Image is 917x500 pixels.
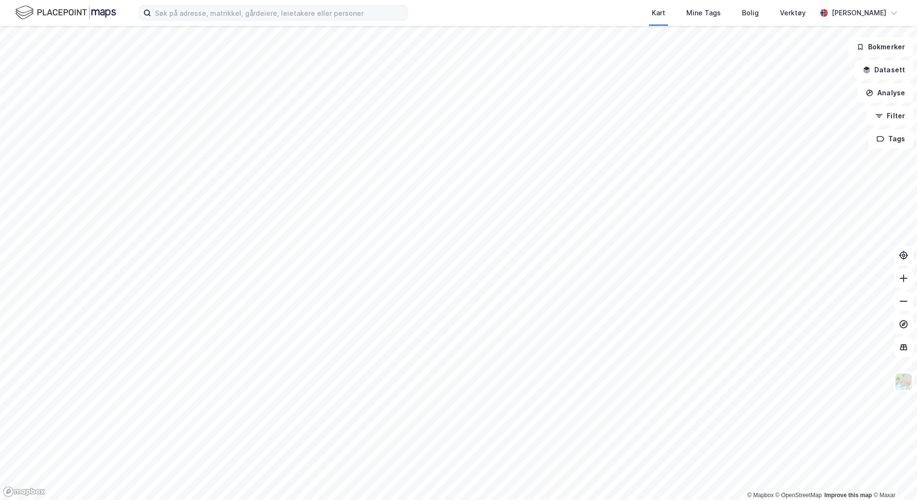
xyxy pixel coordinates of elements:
div: Kontrollprogram for chat [869,454,917,500]
div: Verktøy [780,7,806,19]
div: Mine Tags [686,7,721,19]
div: Kart [652,7,665,19]
div: Bolig [742,7,759,19]
iframe: Chat Widget [869,454,917,500]
input: Søk på adresse, matrikkel, gårdeiere, leietakere eller personer [151,6,407,20]
img: logo.f888ab2527a4732fd821a326f86c7f29.svg [15,4,116,21]
div: [PERSON_NAME] [832,7,886,19]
